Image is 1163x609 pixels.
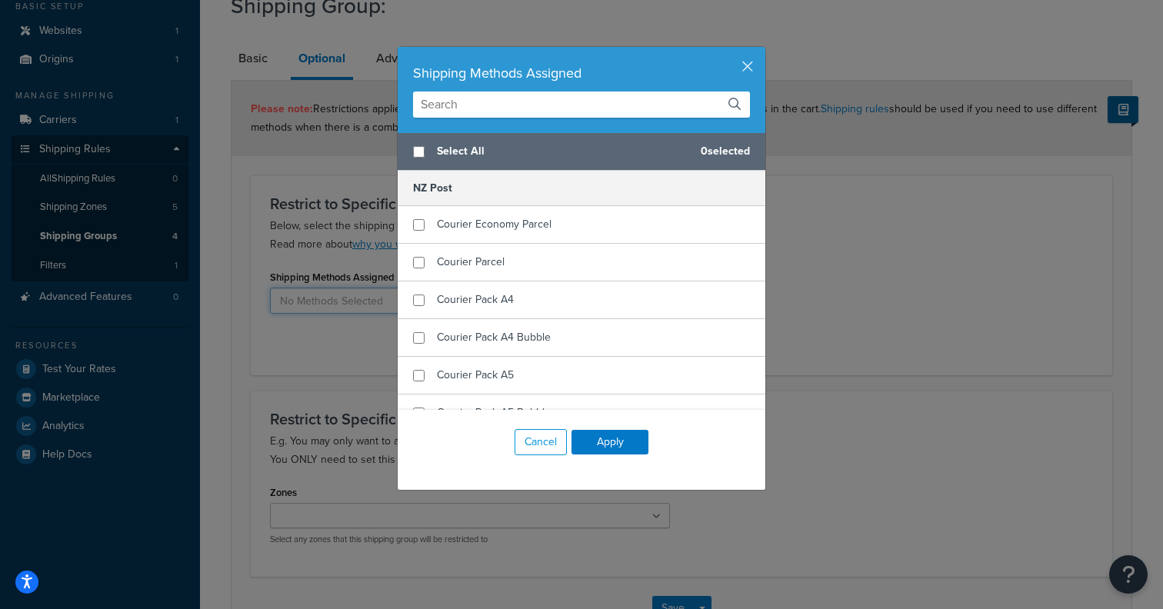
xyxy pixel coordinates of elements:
span: Courier Pack A4 Bubble [437,329,551,345]
span: Courier Pack A5 Bubble [437,404,551,421]
input: Search [413,92,750,118]
h5: NZ Post [398,171,765,206]
button: Cancel [515,429,567,455]
div: 0 selected [398,133,765,171]
button: Apply [572,430,648,454]
span: Courier Economy Parcel [437,216,552,232]
span: Courier Pack A5 [437,367,514,383]
div: Shipping Methods Assigned [413,62,750,84]
span: Select All [437,141,688,162]
span: Courier Parcel [437,254,505,270]
span: Courier Pack A4 [437,291,514,308]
